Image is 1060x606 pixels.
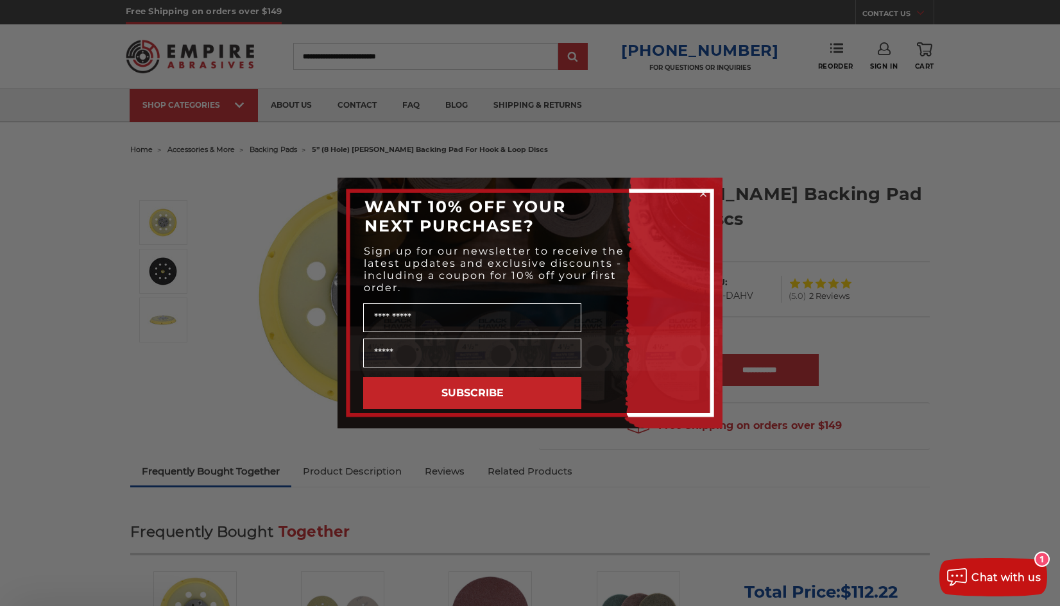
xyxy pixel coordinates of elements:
[363,377,581,409] button: SUBSCRIBE
[939,558,1047,596] button: Chat with us
[971,571,1041,584] span: Chat with us
[1036,553,1048,566] div: 1
[364,245,624,294] span: Sign up for our newsletter to receive the latest updates and exclusive discounts - including a co...
[363,339,581,367] input: Email
[697,187,710,200] button: Close dialog
[364,197,566,235] span: WANT 10% OFF YOUR NEXT PURCHASE?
